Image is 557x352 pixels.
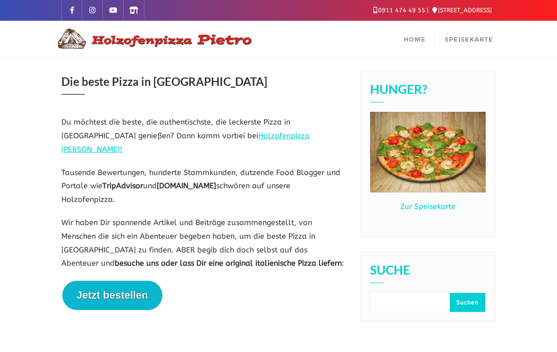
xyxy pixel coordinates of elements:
h2: Hunger? [370,83,486,102]
b: [DOMAIN_NAME] [157,181,216,190]
a: Home [394,21,435,56]
b: TripAdvisor [102,181,143,190]
b: besuche uns oder lass Dir eine original italienische Pizza liefern [115,259,342,268]
h2: Suche [370,264,486,283]
img: Logo [54,27,253,50]
a: Holzofenpizza [PERSON_NAME]! [61,131,310,154]
p: Wir haben Dir spannende Artikel und Beiträge zusammengestellt, von Menschen die sich ein Abenteue... [61,216,346,270]
h3: Die beste Pizza in [GEOGRAPHIC_DATA] [61,71,346,95]
a: Speisekarte [435,21,503,56]
a: Zur Speisekarte [400,202,456,211]
a: 0911 474 49 55 [373,7,425,14]
button: Jetzt bestellen [62,281,162,310]
a: [STREET_ADDRESS] [432,7,492,14]
span: Home [404,35,426,43]
button: Suchen [450,293,485,312]
p: Du möchtest die beste, die authentischste, die leckerste Pizza in [GEOGRAPHIC_DATA] genießen? Dan... [61,116,346,156]
p: Tausende Bewertungen, hunderte Stammkunden, dutzende Food Blogger und Portale wie und schwören au... [61,166,346,207]
span: Speisekarte [445,35,493,43]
